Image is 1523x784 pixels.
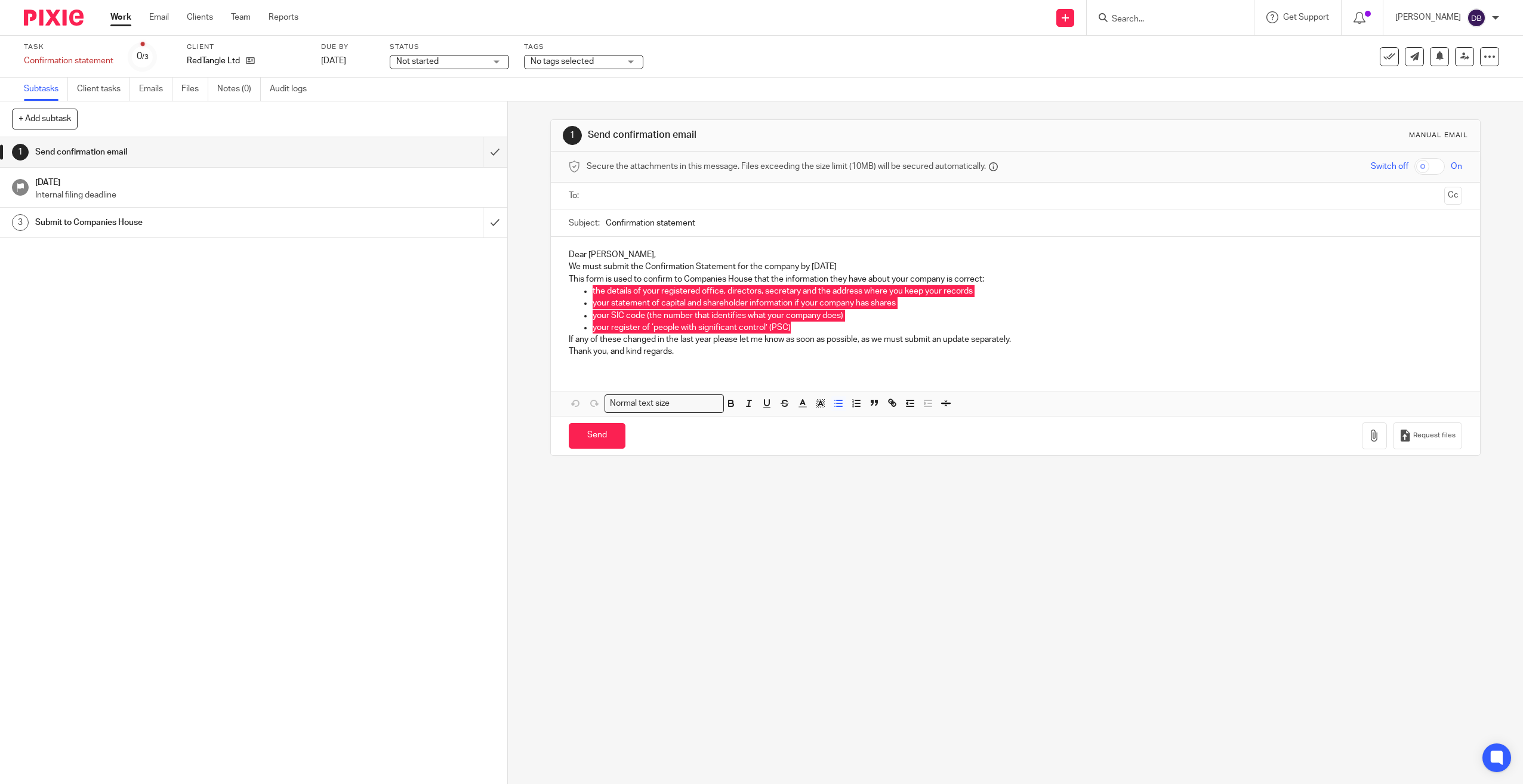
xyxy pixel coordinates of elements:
[321,42,375,52] label: Due by
[187,42,306,52] label: Client
[35,143,326,161] h1: Send confirmation email
[24,78,68,101] a: Subtasks
[563,126,582,145] div: 1
[24,42,113,52] label: Task
[587,160,986,172] span: Secure the attachments in this message. Files exceeding the size limit (10MB) will be secured aut...
[35,214,326,232] h1: Submit to Companies House
[1371,160,1408,172] span: Switch off
[12,214,29,231] div: 3
[181,78,208,101] a: Files
[1283,13,1329,21] span: Get Support
[569,249,1463,261] p: Dear [PERSON_NAME],
[12,109,78,129] button: + Add subtask
[569,334,1463,345] p: If any of these changed in the last year please let me know as soon as possible, as we must submi...
[569,423,625,449] input: Send
[593,322,1463,334] p: your register of ‘people with significant control’ (PSC)
[588,129,1041,141] h1: Send confirmation email
[12,144,29,160] div: 1
[142,54,149,60] small: /3
[1395,11,1461,23] p: [PERSON_NAME]
[524,42,643,52] label: Tags
[321,57,346,65] span: [DATE]
[569,190,582,202] label: To:
[77,78,130,101] a: Client tasks
[137,50,149,63] div: 0
[593,310,1463,322] p: your SIC code (the number that identifies what your company does)
[1451,160,1462,172] span: On
[569,273,1463,285] p: This form is used to confirm to Companies House that the information they have about your company...
[149,11,169,23] a: Email
[531,57,594,66] span: No tags selected
[1444,187,1462,205] button: Cc
[396,57,439,66] span: Not started
[1393,422,1462,449] button: Request files
[608,397,673,410] span: Normal text size
[1111,14,1218,25] input: Search
[673,397,716,410] input: Search for option
[569,261,1463,273] p: We must submit the Confirmation Statement for the company by [DATE]
[35,174,495,189] h1: [DATE]
[139,78,172,101] a: Emails
[390,42,509,52] label: Status
[187,11,213,23] a: Clients
[35,189,495,201] p: Internal filing deadline
[24,10,84,26] img: Pixie
[569,217,600,229] label: Subject:
[269,11,298,23] a: Reports
[1409,131,1468,140] div: Manual email
[110,11,131,23] a: Work
[605,394,724,413] div: Search for option
[187,55,240,67] p: RedTangle Ltd
[1467,8,1486,27] img: svg%3E
[270,78,316,101] a: Audit logs
[1413,431,1456,440] span: Request files
[24,55,113,67] div: Confirmation statement
[231,11,251,23] a: Team
[593,297,1463,309] p: your statement of capital and shareholder information if your company has shares
[593,285,1463,297] p: the details of your registered office, directors, secretary and the address where you keep your r...
[217,78,261,101] a: Notes (0)
[569,345,1463,357] p: Thank you, and kind regards.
